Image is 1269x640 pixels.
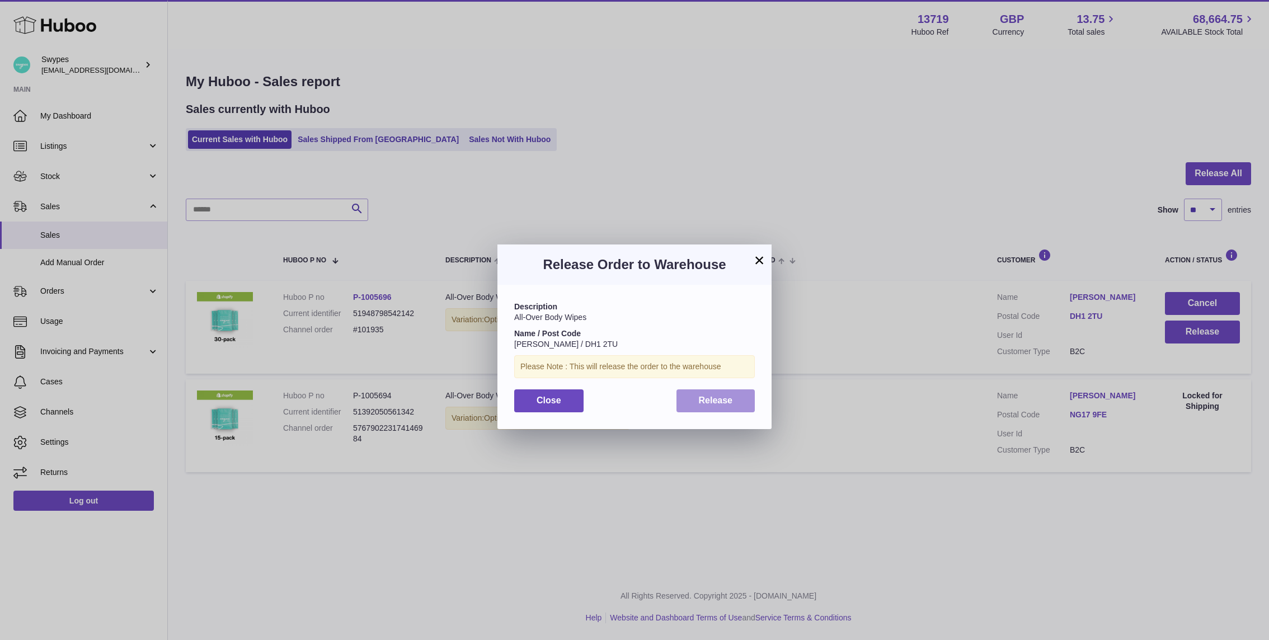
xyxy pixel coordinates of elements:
[514,329,581,338] strong: Name / Post Code
[514,302,557,311] strong: Description
[514,256,755,274] h3: Release Order to Warehouse
[676,389,755,412] button: Release
[753,253,766,267] button: ×
[514,389,584,412] button: Close
[537,396,561,405] span: Close
[514,355,755,378] div: Please Note : This will release the order to the warehouse
[514,313,586,322] span: All-Over Body Wipes
[514,340,618,349] span: [PERSON_NAME] / DH1 2TU
[699,396,733,405] span: Release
